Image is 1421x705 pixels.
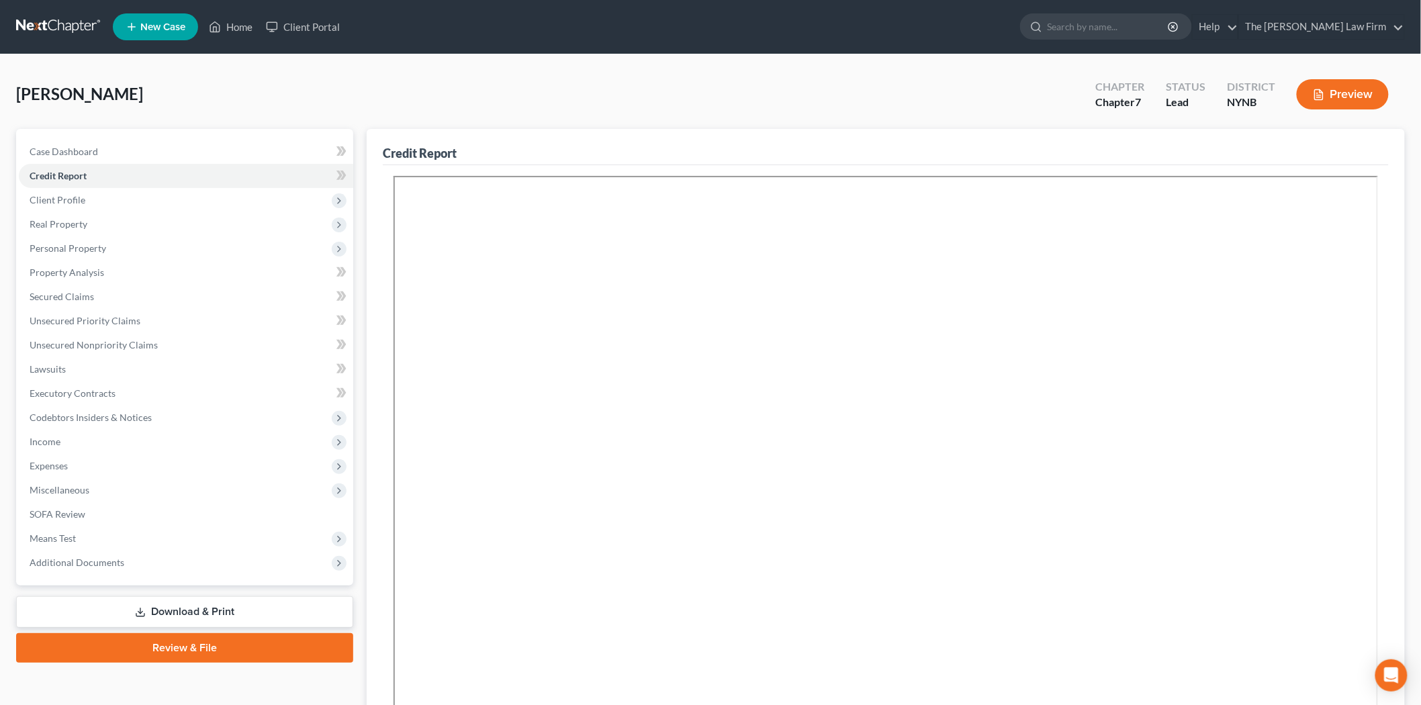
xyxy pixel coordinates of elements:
div: Status [1166,79,1205,95]
span: Unsecured Priority Claims [30,315,140,326]
span: Expenses [30,460,68,471]
a: Unsecured Nonpriority Claims [19,333,353,357]
a: The [PERSON_NAME] Law Firm [1239,15,1404,39]
span: 7 [1135,95,1141,108]
div: Credit Report [383,145,457,161]
div: Lead [1166,95,1205,110]
a: SOFA Review [19,502,353,526]
span: Case Dashboard [30,146,98,157]
input: Search by name... [1047,14,1170,39]
a: Property Analysis [19,261,353,285]
span: Income [30,436,60,447]
span: Property Analysis [30,267,104,278]
span: Secured Claims [30,291,94,302]
div: Chapter [1095,95,1144,110]
span: SOFA Review [30,508,85,520]
span: New Case [140,22,185,32]
a: Download & Print [16,596,353,628]
a: Home [202,15,259,39]
span: Personal Property [30,242,106,254]
a: Case Dashboard [19,140,353,164]
span: Lawsuits [30,363,66,375]
span: Real Property [30,218,87,230]
span: Additional Documents [30,557,124,568]
a: Review & File [16,633,353,663]
span: Means Test [30,532,76,544]
a: Unsecured Priority Claims [19,309,353,333]
span: Codebtors Insiders & Notices [30,412,152,423]
span: Unsecured Nonpriority Claims [30,339,158,350]
button: Preview [1297,79,1389,109]
a: Credit Report [19,164,353,188]
div: Open Intercom Messenger [1375,659,1408,692]
span: Client Profile [30,194,85,205]
span: [PERSON_NAME] [16,84,143,103]
div: NYNB [1227,95,1275,110]
span: Executory Contracts [30,387,116,399]
a: Secured Claims [19,285,353,309]
a: Executory Contracts [19,381,353,406]
span: Credit Report [30,170,87,181]
a: Client Portal [259,15,347,39]
a: Help [1193,15,1238,39]
span: Miscellaneous [30,484,89,496]
a: Lawsuits [19,357,353,381]
div: Chapter [1095,79,1144,95]
div: District [1227,79,1275,95]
